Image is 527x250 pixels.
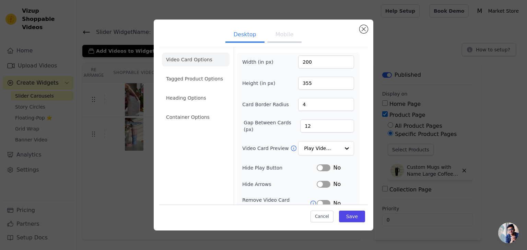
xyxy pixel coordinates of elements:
[311,211,333,222] button: Cancel
[244,119,300,133] label: Gap Between Cards (px)
[242,59,280,65] label: Width (in px)
[242,145,290,152] label: Video Card Preview
[333,164,341,172] span: No
[162,110,230,124] li: Container Options
[360,25,368,33] button: Close modal
[162,91,230,105] li: Heading Options
[333,199,341,208] span: No
[267,28,302,43] button: Mobile
[242,80,280,87] label: Height (in px)
[242,181,317,188] label: Hide Arrows
[242,197,310,210] label: Remove Video Card Shadow
[162,72,230,86] li: Tagged Product Options
[339,211,365,222] button: Save
[242,164,317,171] label: Hide Play Button
[498,223,519,243] a: Open chat
[333,180,341,188] span: No
[242,101,289,108] label: Card Border Radius
[225,28,265,43] button: Desktop
[162,53,230,66] li: Video Card Options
